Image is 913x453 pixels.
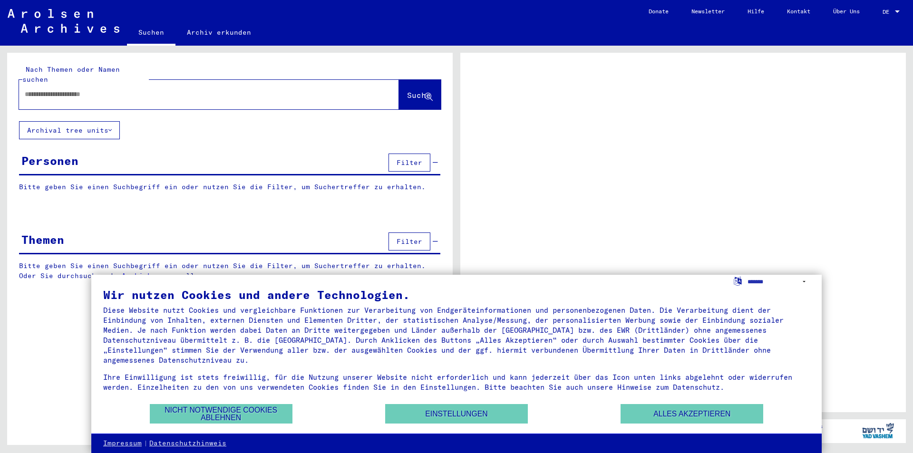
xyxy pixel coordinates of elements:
button: Filter [389,154,430,172]
button: Archival tree units [19,121,120,139]
span: DE [883,9,893,15]
p: Bitte geben Sie einen Suchbegriff ein oder nutzen Sie die Filter, um Suchertreffer zu erhalten. O... [19,261,441,281]
div: Wir nutzen Cookies und andere Technologien. [103,289,810,300]
div: Personen [21,152,78,169]
button: Nicht notwendige Cookies ablehnen [150,404,292,424]
div: Ihre Einwilligung ist stets freiwillig, für die Nutzung unserer Website nicht erforderlich und ka... [103,372,810,392]
img: Arolsen_neg.svg [8,9,119,33]
label: Sprache auswählen [733,276,743,285]
button: Filter [389,232,430,251]
a: Suchen [127,21,175,46]
img: yv_logo.png [860,419,896,443]
button: Suche [399,80,441,109]
mat-label: Nach Themen oder Namen suchen [22,65,120,84]
div: Diese Website nutzt Cookies und vergleichbare Funktionen zur Verarbeitung von Endgeräteinformatio... [103,305,810,365]
span: Filter [397,158,422,167]
div: Themen [21,231,64,248]
p: Bitte geben Sie einen Suchbegriff ein oder nutzen Sie die Filter, um Suchertreffer zu erhalten. [19,182,440,192]
a: Archivbaum [122,271,165,280]
a: Impressum [103,439,142,448]
a: Datenschutzhinweis [149,439,226,448]
a: Archiv erkunden [175,21,262,44]
select: Sprache auswählen [748,275,810,289]
span: Filter [397,237,422,246]
button: Einstellungen [385,404,528,424]
span: Suche [407,90,431,100]
button: Alles akzeptieren [621,404,763,424]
